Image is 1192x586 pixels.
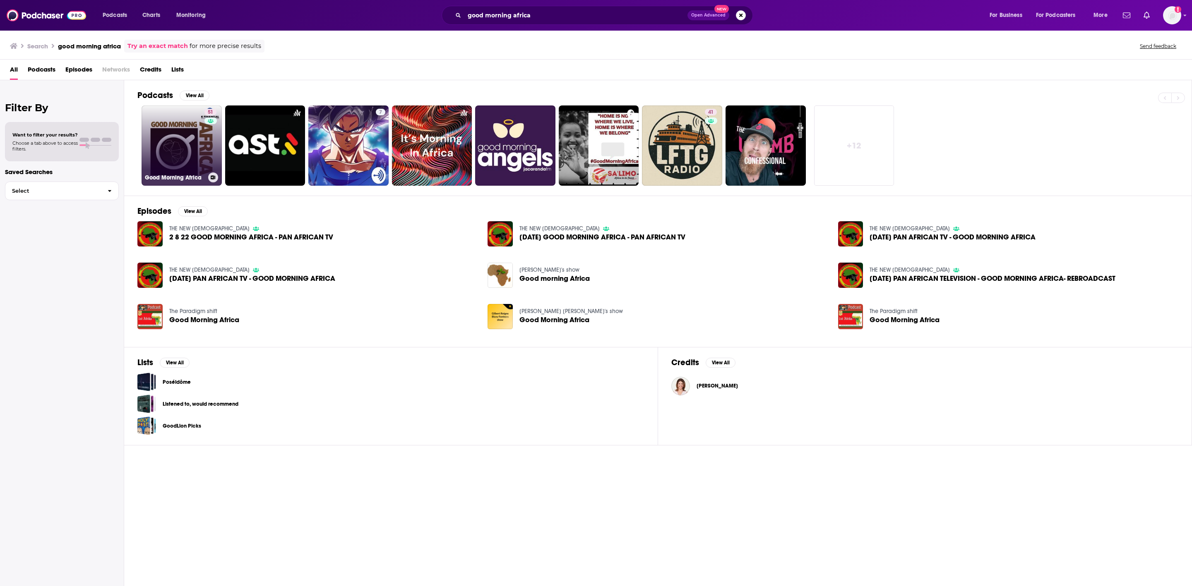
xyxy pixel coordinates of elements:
[519,316,589,323] a: Good Morning Africa
[519,225,600,232] a: THE NEW BLACK PANTHER PARTY
[1036,10,1076,21] span: For Podcasters
[671,373,1178,399] button: Gloria RivieraGloria Riviera
[58,42,121,50] h3: good morning africa
[97,9,138,22] button: open menu
[691,13,726,17] span: Open Advanced
[1175,6,1181,13] svg: Add a profile image
[137,373,156,391] span: Poséidôme
[137,206,208,216] a: EpisodesView All
[180,91,209,100] button: View All
[519,266,579,273] a: Emeka Darlingtons's show
[169,225,250,232] a: THE NEW BLACK PANTHER PARTY
[137,221,163,246] img: 2 8 22 GOOD MORNING AFRICA - PAN AFRICAN TV
[687,10,729,20] button: Open AdvancedNew
[137,416,156,435] a: GoodLion Picks
[838,304,863,329] img: Good Morning Africa
[137,90,209,100] a: PodcastsView All
[1120,8,1134,22] a: Show notifications dropdown
[137,90,173,100] h2: Podcasts
[208,108,213,117] span: 51
[706,358,735,368] button: View All
[870,316,940,323] a: Good Morning Africa
[376,109,385,115] a: 7
[1031,9,1088,22] button: open menu
[814,105,894,186] a: +12
[169,308,217,315] a: The Paradigm shift
[671,377,690,395] img: Gloria Riviera
[176,10,206,21] span: Monitoring
[169,275,335,282] a: 4 14 2022 PAN AFRICAN TV - GOOD MORNING AFRICA
[7,7,86,23] a: Podchaser - Follow, Share and Rate Podcasts
[488,263,513,288] a: Good morning Africa
[990,10,1022,21] span: For Business
[171,63,184,80] a: Lists
[1163,6,1181,24] img: User Profile
[137,9,165,22] a: Charts
[145,174,205,181] h3: Good Morning Africa
[169,316,239,323] a: Good Morning Africa
[169,266,250,273] a: THE NEW BLACK PANTHER PARTY
[12,132,78,138] span: Want to filter your results?
[838,221,863,246] img: 3 22 2022 PAN AFRICAN TV - GOOD MORNING AFRICA
[697,383,738,389] a: Gloria Riviera
[308,105,389,186] a: 7
[671,357,735,368] a: CreditsView All
[137,357,190,368] a: ListsView All
[519,234,685,241] a: 3 8 2022 GOOD MORNING AFRICA - PAN AFRICAN TV
[142,10,160,21] span: Charts
[1088,9,1118,22] button: open menu
[519,275,590,282] a: Good morning Africa
[27,42,48,50] h3: Search
[870,266,950,273] a: THE NEW BLACK PANTHER PARTY
[102,63,130,80] span: Networks
[137,395,156,413] a: Listened to, would recommend
[708,108,714,117] span: 41
[137,263,163,288] img: 4 14 2022 PAN AFRICAN TV - GOOD MORNING AFRICA
[870,308,918,315] a: The Paradigm shift
[127,41,188,51] a: Try an exact match
[142,105,222,186] a: 51Good Morning Africa
[103,10,127,21] span: Podcasts
[488,304,513,329] img: Good Morning Africa
[169,275,335,282] span: [DATE] PAN AFRICAN TV - GOOD MORNING AFRICA
[160,358,190,368] button: View All
[28,63,55,80] a: Podcasts
[137,357,153,368] h2: Lists
[171,9,216,22] button: open menu
[519,234,685,241] span: [DATE] GOOD MORNING AFRICA - PAN AFRICAN TV
[137,304,163,329] img: Good Morning Africa
[204,109,216,115] a: 51
[449,6,761,25] div: Search podcasts, credits, & more...
[10,63,18,80] a: All
[5,188,101,194] span: Select
[1140,8,1153,22] a: Show notifications dropdown
[137,206,171,216] h2: Episodes
[870,234,1036,241] span: [DATE] PAN AFRICAN TV - GOOD MORNING AFRICA
[870,275,1115,282] span: [DATE] PAN AFRICAN TELEVISION - GOOD MORNING AFRICA- REBROADCAST
[1163,6,1181,24] span: Logged in as headlandconsultancy
[379,108,382,117] span: 7
[519,308,623,315] a: Gilbert Reigns Bizzy Fontez's show
[671,357,699,368] h2: Credits
[5,102,119,114] h2: Filter By
[65,63,92,80] a: Episodes
[488,221,513,246] img: 3 8 2022 GOOD MORNING AFRICA - PAN AFRICAN TV
[464,9,687,22] input: Search podcasts, credits, & more...
[838,263,863,288] img: 1/20/2022 PAN AFRICAN TELEVISION - GOOD MORNING AFRICA- REBROADCAST
[12,140,78,152] span: Choose a tab above to access filters.
[169,234,333,241] a: 2 8 22 GOOD MORNING AFRICA - PAN AFRICAN TV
